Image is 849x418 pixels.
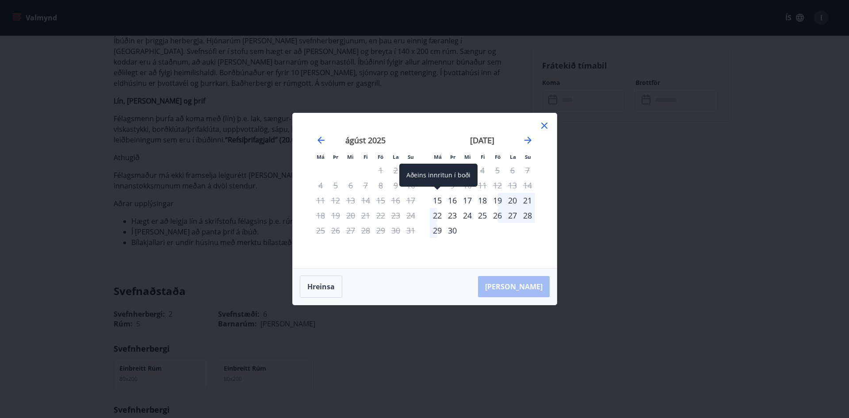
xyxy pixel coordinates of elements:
td: Not available. þriðjudagur, 12. ágúst 2025 [328,193,343,208]
button: Hreinsa [300,276,342,298]
td: Not available. fimmtudagur, 4. september 2025 [475,163,490,178]
small: La [393,153,399,160]
small: Má [434,153,442,160]
td: laugardagur, 20. september 2025 [505,193,520,208]
small: Mi [347,153,354,160]
td: Not available. mánudagur, 11. ágúst 2025 [313,193,328,208]
div: 17 [460,193,475,208]
td: Not available. laugardagur, 13. september 2025 [505,178,520,193]
strong: ágúst 2025 [345,135,386,146]
div: Move forward to switch to the next month. [523,135,533,146]
td: Not available. fimmtudagur, 21. ágúst 2025 [358,208,373,223]
td: Not available. föstudagur, 29. ágúst 2025 [373,223,388,238]
div: 25 [475,208,490,223]
div: 28 [520,208,535,223]
td: Not available. laugardagur, 16. ágúst 2025 [388,193,403,208]
div: Move backward to switch to the previous month. [316,135,326,146]
td: Not available. föstudagur, 1. ágúst 2025 [373,163,388,178]
td: Not available. mánudagur, 1. september 2025 [430,163,445,178]
td: Not available. sunnudagur, 14. september 2025 [520,178,535,193]
div: 27 [505,208,520,223]
td: Not available. fimmtudagur, 14. ágúst 2025 [358,193,373,208]
small: Má [317,153,325,160]
small: Þr [450,153,455,160]
td: miðvikudagur, 24. september 2025 [460,208,475,223]
div: Aðeins innritun í boði [430,193,445,208]
div: 23 [445,208,460,223]
div: 19 [490,193,505,208]
td: Not available. föstudagur, 15. ágúst 2025 [373,193,388,208]
div: 30 [445,223,460,238]
td: Not available. mánudagur, 4. ágúst 2025 [313,178,328,193]
td: Not available. þriðjudagur, 5. ágúst 2025 [328,178,343,193]
small: La [510,153,516,160]
td: mánudagur, 22. september 2025 [430,208,445,223]
td: fimmtudagur, 18. september 2025 [475,193,490,208]
td: Not available. sunnudagur, 3. ágúst 2025 [403,163,418,178]
td: Not available. fimmtudagur, 7. ágúst 2025 [358,178,373,193]
td: Not available. sunnudagur, 17. ágúst 2025 [403,193,418,208]
td: Not available. laugardagur, 6. september 2025 [505,163,520,178]
td: sunnudagur, 21. september 2025 [520,193,535,208]
td: Not available. sunnudagur, 31. ágúst 2025 [403,223,418,238]
td: Not available. mánudagur, 25. ágúst 2025 [313,223,328,238]
strong: [DATE] [470,135,494,146]
small: Fi [481,153,485,160]
small: Su [525,153,531,160]
td: mánudagur, 29. september 2025 [430,223,445,238]
td: Not available. sunnudagur, 7. september 2025 [520,163,535,178]
td: Not available. sunnudagur, 24. ágúst 2025 [403,208,418,223]
td: miðvikudagur, 17. september 2025 [460,193,475,208]
div: Aðeins innritun í boði [399,164,478,187]
td: Not available. föstudagur, 5. september 2025 [490,163,505,178]
div: 20 [505,193,520,208]
div: 26 [490,208,505,223]
td: þriðjudagur, 30. september 2025 [445,223,460,238]
td: Not available. fimmtudagur, 11. september 2025 [475,178,490,193]
td: Not available. föstudagur, 12. september 2025 [490,178,505,193]
td: Not available. mánudagur, 18. ágúst 2025 [313,208,328,223]
td: Not available. laugardagur, 23. ágúst 2025 [388,208,403,223]
td: Not available. fimmtudagur, 28. ágúst 2025 [358,223,373,238]
div: 22 [430,208,445,223]
td: fimmtudagur, 25. september 2025 [475,208,490,223]
small: Fö [378,153,383,160]
td: Not available. þriðjudagur, 19. ágúst 2025 [328,208,343,223]
div: 29 [430,223,445,238]
td: laugardagur, 27. september 2025 [505,208,520,223]
td: Not available. föstudagur, 22. ágúst 2025 [373,208,388,223]
td: sunnudagur, 28. september 2025 [520,208,535,223]
div: 16 [445,193,460,208]
div: 21 [520,193,535,208]
td: Not available. laugardagur, 2. ágúst 2025 [388,163,403,178]
td: Not available. þriðjudagur, 26. ágúst 2025 [328,223,343,238]
td: þriðjudagur, 16. september 2025 [445,193,460,208]
small: Þr [333,153,338,160]
td: Not available. miðvikudagur, 3. september 2025 [460,163,475,178]
td: Not available. laugardagur, 9. ágúst 2025 [388,178,403,193]
td: Not available. miðvikudagur, 13. ágúst 2025 [343,193,358,208]
td: Not available. miðvikudagur, 27. ágúst 2025 [343,223,358,238]
td: föstudagur, 19. september 2025 [490,193,505,208]
div: 24 [460,208,475,223]
small: Fö [495,153,501,160]
td: Not available. föstudagur, 8. ágúst 2025 [373,178,388,193]
td: Not available. miðvikudagur, 6. ágúst 2025 [343,178,358,193]
td: Not available. miðvikudagur, 20. ágúst 2025 [343,208,358,223]
small: Fi [363,153,368,160]
div: Calendar [303,124,546,257]
td: mánudagur, 15. september 2025 [430,193,445,208]
small: Mi [464,153,471,160]
td: föstudagur, 26. september 2025 [490,208,505,223]
td: þriðjudagur, 23. september 2025 [445,208,460,223]
td: Not available. laugardagur, 30. ágúst 2025 [388,223,403,238]
td: Not available. þriðjudagur, 2. september 2025 [445,163,460,178]
small: Su [408,153,414,160]
div: 18 [475,193,490,208]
